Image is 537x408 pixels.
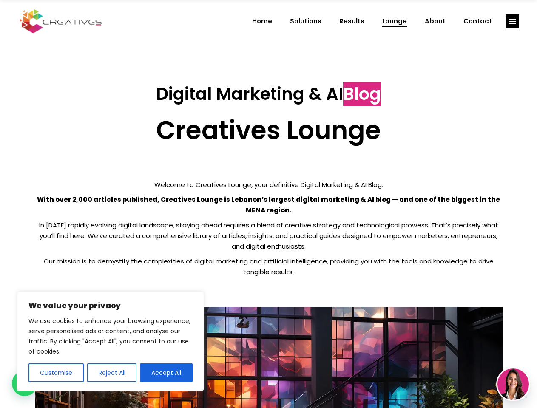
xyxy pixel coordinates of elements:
[28,316,193,357] p: We use cookies to enhance your browsing experience, serve personalised ads or content, and analys...
[330,10,373,32] a: Results
[35,220,503,252] p: In [DATE] rapidly evolving digital landscape, staying ahead requires a blend of creative strategy...
[281,10,330,32] a: Solutions
[497,368,529,400] img: agent
[506,14,519,28] a: link
[455,10,501,32] a: Contact
[339,10,364,32] span: Results
[18,8,104,34] img: Creatives
[35,256,503,277] p: Our mission is to demystify the complexities of digital marketing and artificial intelligence, pr...
[28,300,193,311] p: We value your privacy
[35,84,503,104] h3: Digital Marketing & AI
[290,10,321,32] span: Solutions
[463,10,492,32] span: Contact
[343,82,381,106] span: Blog
[28,363,84,382] button: Customise
[35,179,503,190] p: Welcome to Creatives Lounge, your definitive Digital Marketing & AI Blog.
[243,10,281,32] a: Home
[12,371,37,396] div: WhatsApp contact
[35,115,503,145] h2: Creatives Lounge
[425,10,446,32] span: About
[37,195,500,215] strong: With over 2,000 articles published, Creatives Lounge is Lebanon’s largest digital marketing & AI ...
[252,10,272,32] span: Home
[416,10,455,32] a: About
[87,363,137,382] button: Reject All
[17,292,204,391] div: We value your privacy
[140,363,193,382] button: Accept All
[373,10,416,32] a: Lounge
[382,10,407,32] span: Lounge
